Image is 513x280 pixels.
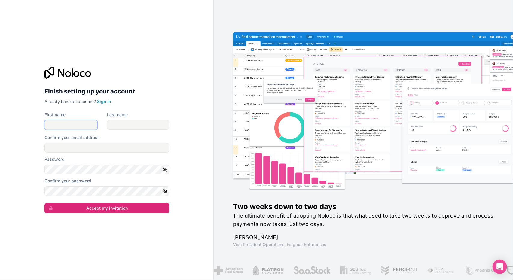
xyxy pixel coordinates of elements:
button: Accept my invitation [44,203,169,213]
input: Email address [44,143,169,153]
img: /assets/saastock-C6Zbiodz.png [293,266,331,275]
h2: The ultimate benefit of adopting Noloco is that what used to take two weeks to approve and proces... [233,212,494,228]
h2: Finish setting up your account [44,86,169,97]
span: Already have an account? [44,99,96,104]
label: Confirm your password [44,178,91,184]
label: Last name [107,112,128,118]
div: Open Intercom Messenger [493,260,507,274]
h1: [PERSON_NAME] [233,233,494,242]
input: Password [44,165,169,174]
img: /assets/american-red-cross-BAupjrZR.png [214,266,243,275]
h1: Two weeks down to two days [233,202,494,212]
img: /assets/gbstax-C-GtDUiK.png [340,266,371,275]
img: /assets/phoenix-BREaitsQ.png [465,266,497,275]
img: /assets/fiera-fwj2N5v4.png [427,266,455,275]
a: Sign in [97,99,111,104]
label: Confirm your email address [44,135,100,141]
input: Confirm password [44,186,169,196]
label: First name [44,112,66,118]
img: /assets/fergmar-CudnrXN5.png [381,266,417,275]
img: /assets/flatiron-C8eUkumj.png [252,266,284,275]
label: Password [44,156,65,162]
input: family-name [107,120,169,130]
h1: Vice President Operations , Fergmar Enterprises [233,242,494,248]
input: given-name [44,120,97,130]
